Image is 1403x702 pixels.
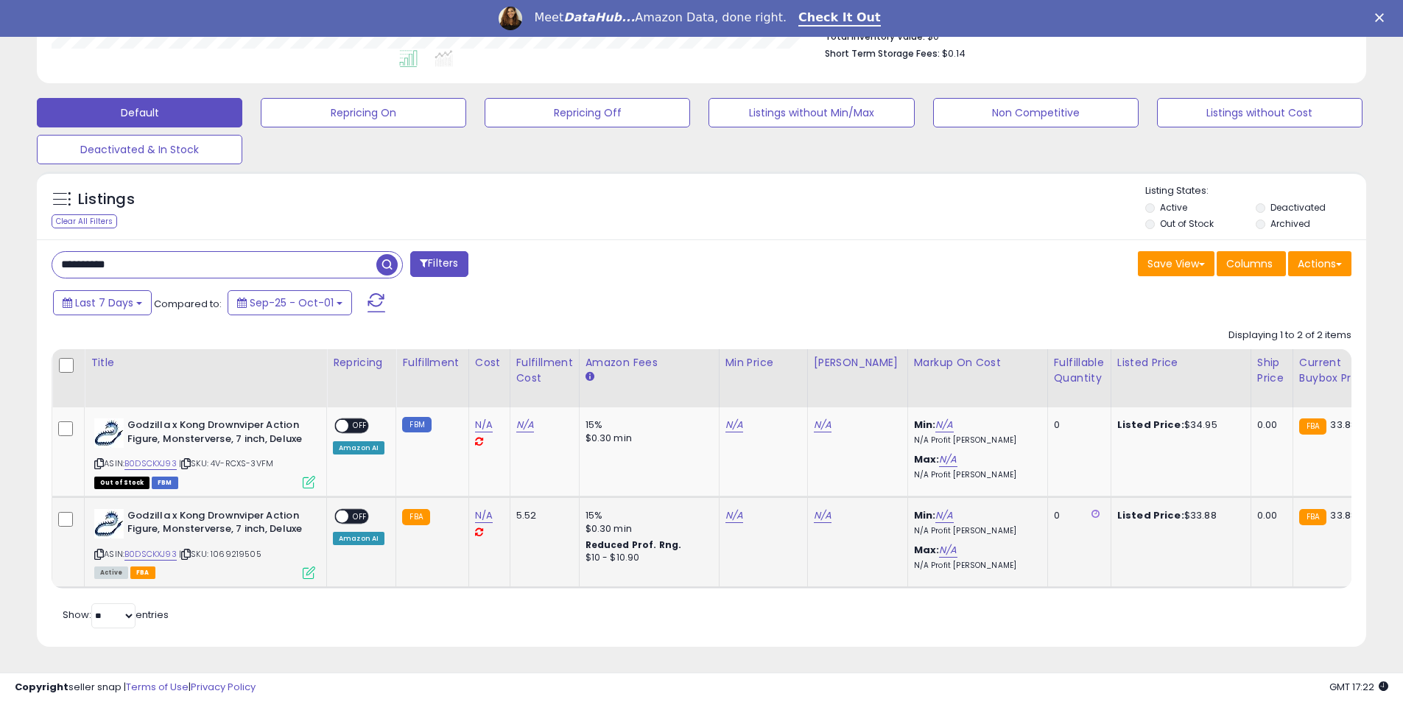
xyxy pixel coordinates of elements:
[586,371,594,384] small: Amazon Fees.
[78,189,135,210] h5: Listings
[586,522,708,536] div: $0.30 min
[475,508,493,523] a: N/A
[124,548,177,561] a: B0DSCKXJ93
[348,420,372,432] span: OFF
[914,526,1036,536] p: N/A Profit [PERSON_NAME]
[94,477,150,489] span: All listings that are currently out of stock and unavailable for purchase on Amazon
[410,251,468,277] button: Filters
[1257,509,1281,522] div: 0.00
[725,418,743,432] a: N/A
[1375,13,1390,22] div: Close
[516,418,534,432] a: N/A
[586,355,713,371] div: Amazon Fees
[94,509,124,538] img: 41ZpoutY7xL._SL40_.jpg
[127,418,306,449] b: Godzilla x Kong Drownviper Action Figure, Monsterverse, 7 inch, Deluxe
[1226,256,1273,271] span: Columns
[94,566,128,579] span: All listings currently available for purchase on Amazon
[179,457,273,469] span: | SKU: 4V-RCXS-3VFM
[152,477,178,489] span: FBM
[1299,418,1326,435] small: FBA
[586,552,708,564] div: $10 - $10.90
[53,290,152,315] button: Last 7 Days
[1160,217,1214,230] label: Out of Stock
[402,355,462,371] div: Fulfillment
[939,452,957,467] a: N/A
[914,435,1036,446] p: N/A Profit [PERSON_NAME]
[94,418,315,487] div: ASIN:
[534,10,787,25] div: Meet Amazon Data, done right.
[52,214,117,228] div: Clear All Filters
[725,508,743,523] a: N/A
[1288,251,1351,276] button: Actions
[402,417,431,432] small: FBM
[933,98,1139,127] button: Non Competitive
[191,680,256,694] a: Privacy Policy
[475,418,493,432] a: N/A
[15,680,68,694] strong: Copyright
[814,355,901,371] div: [PERSON_NAME]
[914,561,1036,571] p: N/A Profit [PERSON_NAME]
[914,543,940,557] b: Max:
[179,548,261,560] span: | SKU: 1069219505
[126,680,189,694] a: Terms of Use
[1160,201,1187,214] label: Active
[935,418,953,432] a: N/A
[154,297,222,311] span: Compared to:
[348,510,372,522] span: OFF
[825,30,925,43] b: Total Inventory Value:
[130,566,155,579] span: FBA
[942,46,966,60] span: $0.14
[1117,418,1240,432] div: $34.95
[94,418,124,448] img: 41ZpoutY7xL._SL40_.jpg
[1054,418,1100,432] div: 0
[37,135,242,164] button: Deactivated & In Stock
[1270,201,1326,214] label: Deactivated
[914,418,936,432] b: Min:
[1299,355,1375,386] div: Current Buybox Price
[1117,355,1245,371] div: Listed Price
[935,508,953,523] a: N/A
[586,432,708,445] div: $0.30 min
[1138,251,1214,276] button: Save View
[475,355,504,371] div: Cost
[725,355,801,371] div: Min Price
[516,355,573,386] div: Fulfillment Cost
[1157,98,1362,127] button: Listings without Cost
[127,509,306,540] b: Godzilla x Kong Drownviper Action Figure, Monsterverse, 7 inch, Deluxe
[37,98,242,127] button: Default
[586,418,708,432] div: 15%
[261,98,466,127] button: Repricing On
[91,355,320,371] div: Title
[1228,329,1351,343] div: Displaying 1 to 2 of 2 items
[825,47,940,60] b: Short Term Storage Fees:
[402,509,429,525] small: FBA
[814,418,831,432] a: N/A
[586,538,682,551] b: Reduced Prof. Rng.
[1117,509,1240,522] div: $33.88
[15,681,256,695] div: seller snap | |
[1054,355,1105,386] div: Fulfillable Quantity
[250,295,334,310] span: Sep-25 - Oct-01
[124,457,177,470] a: B0DSCKXJ93
[939,543,957,558] a: N/A
[1054,509,1100,522] div: 0
[708,98,914,127] button: Listings without Min/Max
[485,98,690,127] button: Repricing Off
[516,509,568,522] div: 5.52
[814,508,831,523] a: N/A
[1217,251,1286,276] button: Columns
[1257,355,1287,386] div: Ship Price
[914,508,936,522] b: Min:
[1145,184,1366,198] p: Listing States:
[798,10,881,27] a: Check It Out
[1117,418,1184,432] b: Listed Price:
[914,470,1036,480] p: N/A Profit [PERSON_NAME]
[75,295,133,310] span: Last 7 Days
[63,608,169,622] span: Show: entries
[333,441,384,454] div: Amazon AI
[333,355,390,371] div: Repricing
[563,10,635,24] i: DataHub...
[1299,509,1326,525] small: FBA
[1270,217,1310,230] label: Archived
[333,532,384,545] div: Amazon AI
